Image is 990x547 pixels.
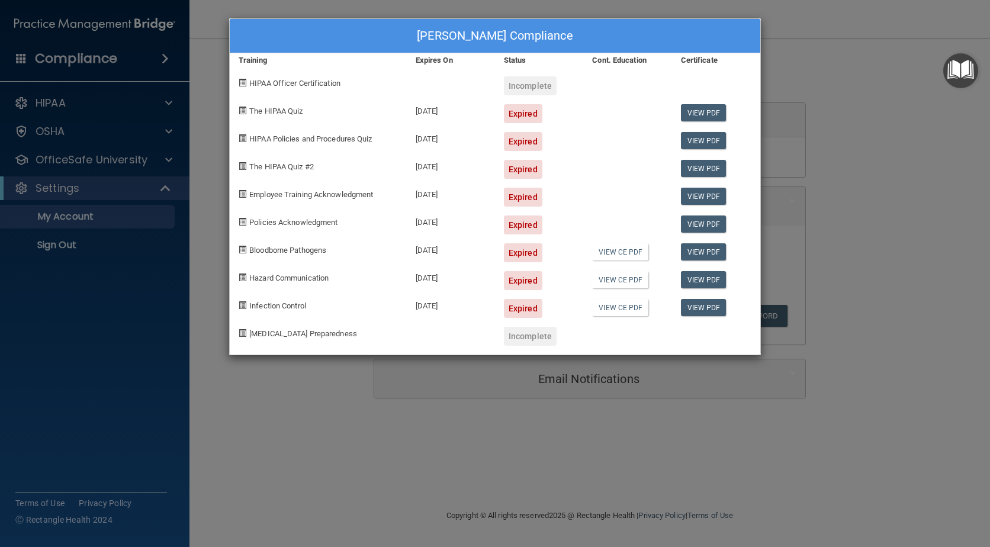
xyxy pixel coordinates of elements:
span: [MEDICAL_DATA] Preparedness [249,329,357,338]
div: Status [495,53,583,67]
div: Expired [504,132,542,151]
span: The HIPAA Quiz #2 [249,162,314,171]
a: View CE PDF [592,271,648,288]
div: Training [230,53,407,67]
div: Expired [504,271,542,290]
div: [PERSON_NAME] Compliance [230,19,760,53]
div: Expired [504,104,542,123]
button: Open Resource Center [943,53,978,88]
a: View PDF [681,160,727,177]
div: [DATE] [407,234,495,262]
div: [DATE] [407,262,495,290]
div: [DATE] [407,290,495,318]
span: Bloodborne Pathogens [249,246,326,255]
a: View PDF [681,271,727,288]
a: View PDF [681,215,727,233]
div: Incomplete [504,76,557,95]
span: Infection Control [249,301,306,310]
span: The HIPAA Quiz [249,107,303,115]
div: [DATE] [407,95,495,123]
span: Policies Acknowledgment [249,218,337,227]
div: Expired [504,160,542,179]
div: [DATE] [407,123,495,151]
div: Cont. Education [583,53,671,67]
a: View PDF [681,188,727,205]
a: View PDF [681,132,727,149]
div: [DATE] [407,207,495,234]
a: View PDF [681,243,727,260]
span: Hazard Communication [249,273,329,282]
div: [DATE] [407,151,495,179]
div: Expired [504,299,542,318]
span: HIPAA Policies and Procedures Quiz [249,134,372,143]
a: View CE PDF [592,299,648,316]
div: Expired [504,243,542,262]
div: Expired [504,188,542,207]
span: Employee Training Acknowledgment [249,190,373,199]
div: [DATE] [407,179,495,207]
a: View CE PDF [592,243,648,260]
div: Certificate [672,53,760,67]
div: Expires On [407,53,495,67]
span: HIPAA Officer Certification [249,79,340,88]
a: View PDF [681,299,727,316]
div: Incomplete [504,327,557,346]
div: Expired [504,215,542,234]
a: View PDF [681,104,727,121]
